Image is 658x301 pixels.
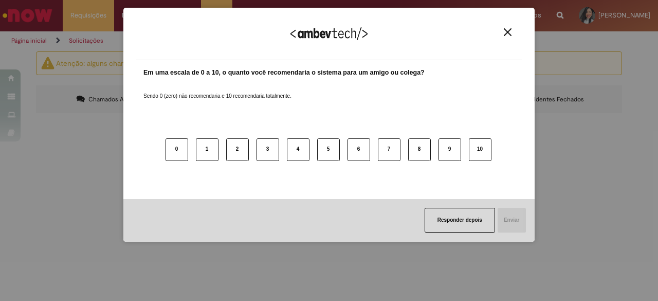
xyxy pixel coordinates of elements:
button: 9 [438,138,461,161]
button: Close [501,28,515,37]
img: Logo Ambevtech [290,27,368,40]
button: 2 [226,138,249,161]
button: 5 [317,138,340,161]
button: 0 [166,138,188,161]
img: Close [504,28,511,36]
button: 4 [287,138,309,161]
label: Em uma escala de 0 a 10, o quanto você recomendaria o sistema para um amigo ou colega? [143,68,425,78]
button: 1 [196,138,218,161]
label: Sendo 0 (zero) não recomendaria e 10 recomendaria totalmente. [143,80,291,100]
button: 6 [348,138,370,161]
button: 7 [378,138,400,161]
button: Responder depois [425,208,495,233]
button: 3 [257,138,279,161]
button: 8 [408,138,431,161]
button: 10 [469,138,491,161]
